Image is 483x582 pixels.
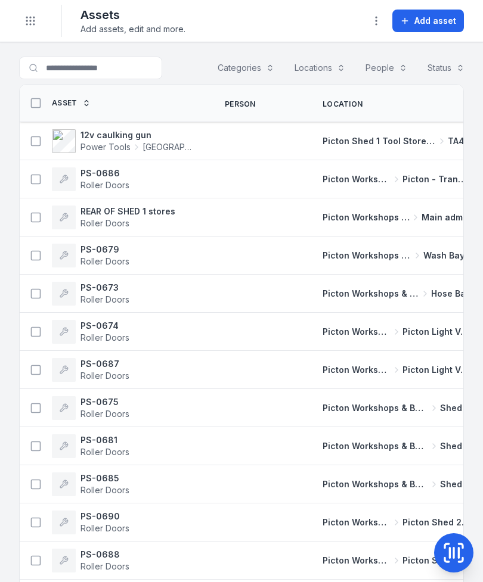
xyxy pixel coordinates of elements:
span: Roller Doors [80,523,129,533]
span: Roller Doors [80,485,129,495]
a: Picton Workshops & BaysHose Bay [323,288,470,300]
span: Shed 4 [440,440,470,452]
span: Location [323,99,363,109]
button: Locations [287,57,353,79]
span: Roller Doors [80,409,129,419]
span: Shed 4 [440,402,470,414]
span: Add assets, edit and more. [80,23,185,35]
span: Add asset [414,15,456,27]
span: Power Tools [80,141,131,153]
strong: PS-0679 [80,244,129,256]
span: Asset [52,98,78,108]
span: Picton Workshops & Bays [323,250,411,262]
span: Roller Doors [80,256,129,266]
span: Picton Workshops & Bays [323,516,391,528]
a: 12v caulking gunPower Tools[GEOGRAPHIC_DATA] [52,129,196,153]
a: Picton Workshops & BaysShed 4 [323,478,470,490]
span: Person [225,99,256,109]
a: Picton Workshops & BaysMain admin [323,211,470,223]
a: Picton Workshops & BaysPicton Light Vehicle Bay [323,326,470,338]
span: Picton Workshops & Bays [323,478,428,490]
a: PS-0675Roller Doors [52,396,129,420]
span: Roller Doors [80,332,129,343]
a: PS-0688Roller Doors [52,549,129,572]
a: PS-0685Roller Doors [52,472,129,496]
span: Picton Light Vehicle Bay [402,364,470,376]
a: PS-0690Roller Doors [52,511,129,534]
a: Picton Shed 1 Tool Store (Storage)TA44 [323,135,470,147]
span: Roller Doors [80,447,129,457]
button: Status [420,57,472,79]
a: PS-0686Roller Doors [52,167,129,191]
span: Hose Bay [431,288,470,300]
strong: PS-0673 [80,282,129,294]
strong: PS-0688 [80,549,129,561]
strong: PS-0674 [80,320,129,332]
span: Picton Workshops & Bays [323,173,391,185]
span: Picton Workshops & Bays [323,288,419,300]
span: [GEOGRAPHIC_DATA] [143,141,196,153]
span: Shed 4 [440,478,470,490]
span: Picton Shed 2 Fabrication Shop [402,516,470,528]
strong: PS-0681 [80,434,129,446]
strong: PS-0685 [80,472,129,484]
a: Picton Workshops & BaysPicton Shed 2 Fabrication Shop [323,516,470,528]
a: Picton Workshops & BaysPicton Light Vehicle Bay [323,364,470,376]
span: Roller Doors [80,180,129,190]
span: Picton Workshops & Bays [323,326,391,338]
a: PS-0681Roller Doors [52,434,129,458]
span: Picton Shed 1 Tool Store (Storage) [323,135,436,147]
strong: PS-0687 [80,358,129,370]
a: Picton Workshops & BaysShed 4 [323,440,470,452]
span: Picton Workshops & Bays [323,555,391,567]
a: PS-0687Roller Doors [52,358,129,382]
button: People [358,57,415,79]
strong: PS-0675 [80,396,129,408]
span: Wash Bay 1 [423,250,470,262]
span: Roller Doors [80,294,129,304]
a: PS-0673Roller Doors [52,282,129,306]
button: Toggle navigation [19,10,42,32]
span: Picton Workshops & Bays [323,211,410,223]
strong: PS-0690 [80,511,129,522]
strong: REAR OF SHED 1 stores [80,206,175,217]
button: Add asset [392,10,464,32]
span: Picton Workshops & Bays [323,364,391,376]
span: Picton Workshops & Bays [323,402,428,414]
span: TA44 [448,135,470,147]
a: REAR OF SHED 1 storesRoller Doors [52,206,175,229]
strong: 12v caulking gun [80,129,196,141]
a: Asset [52,98,91,108]
span: Picton - Transmission Bay [402,173,470,185]
a: Picton Workshops & BaysWash Bay 1 [323,250,470,262]
span: Picton Shed 2 Fabrication Shop [402,555,470,567]
a: Picton Workshops & BaysPicton Shed 2 Fabrication Shop [323,555,470,567]
a: Picton Workshops & BaysShed 4 [323,402,470,414]
strong: PS-0686 [80,167,129,179]
h2: Assets [80,7,185,23]
a: PS-0679Roller Doors [52,244,129,267]
span: Picton Workshops & Bays [323,440,428,452]
span: Roller Doors [80,561,129,571]
span: Picton Light Vehicle Bay [402,326,470,338]
span: Roller Doors [80,371,129,381]
span: Main admin [422,211,470,223]
button: Categories [210,57,282,79]
a: Picton Workshops & BaysPicton - Transmission Bay [323,173,470,185]
a: PS-0674Roller Doors [52,320,129,344]
span: Roller Doors [80,218,129,228]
